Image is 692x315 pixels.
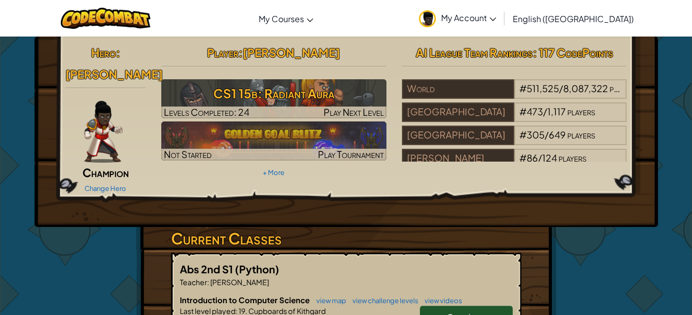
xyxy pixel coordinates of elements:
span: # [519,129,527,141]
span: : [116,45,120,60]
span: # [519,82,527,94]
span: 305 [527,129,545,141]
span: Play Next Level [324,106,384,118]
div: [GEOGRAPHIC_DATA] [402,126,514,145]
span: Player [207,45,239,60]
span: Teacher [180,277,207,287]
h3: Current Classes [171,227,521,250]
img: champion-pose.png [84,101,123,163]
span: Hero [91,45,116,60]
span: [PERSON_NAME] [243,45,340,60]
a: [GEOGRAPHIC_DATA]#473/1,117players [402,112,627,124]
span: 124 [542,152,557,164]
span: Levels Completed: 24 [164,106,249,118]
span: players [567,106,595,117]
a: Not StartedPlay Tournament [161,121,386,161]
span: # [519,106,527,117]
a: My Courses [254,5,318,32]
img: avatar [419,10,436,27]
span: players [610,82,637,94]
span: [PERSON_NAME] [209,277,269,287]
span: / [543,106,547,117]
a: view videos [419,296,462,305]
div: World [402,79,514,99]
span: players [567,129,595,141]
a: Play Next Level [161,79,386,118]
img: CodeCombat logo [61,8,151,29]
a: English ([GEOGRAPHIC_DATA]) [508,5,639,32]
a: + More [263,168,284,177]
span: 473 [527,106,543,117]
span: English ([GEOGRAPHIC_DATA]) [513,13,634,24]
span: # [519,152,527,164]
span: AI League Team Rankings [416,45,533,60]
span: / [538,152,542,164]
span: Abs 2nd S1 [180,262,235,275]
span: 511,525 [527,82,559,94]
span: 1,117 [547,106,566,117]
span: : 117 CodePoints [533,45,613,60]
span: Play Tournament [318,148,384,160]
a: Change Hero [85,184,126,192]
span: [PERSON_NAME] [65,67,163,81]
span: 8,087,322 [563,82,608,94]
a: [GEOGRAPHIC_DATA]#305/649players [402,135,627,147]
span: Not Started [164,148,212,160]
h3: CS1 15b: Radiant Aura [161,82,386,105]
span: 86 [527,152,538,164]
a: World#511,525/8,087,322players [402,89,627,101]
span: / [545,129,549,141]
span: Introduction to Computer Science [180,295,311,305]
span: My Courses [259,13,304,24]
img: CS1 15b: Radiant Aura [161,79,386,118]
span: (Python) [235,262,279,275]
img: Golden Goal [161,121,386,161]
span: / [559,82,563,94]
span: : [207,277,209,287]
span: 649 [549,129,566,141]
a: [PERSON_NAME]#86/124players [402,159,627,170]
a: My Account [414,2,501,34]
div: [PERSON_NAME] [402,149,514,168]
span: : [239,45,243,60]
span: Champion [82,165,129,180]
span: My Account [441,12,496,23]
span: players [559,152,586,164]
div: [GEOGRAPHIC_DATA] [402,102,514,122]
a: view map [311,296,346,305]
a: view challenge levels [347,296,418,305]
